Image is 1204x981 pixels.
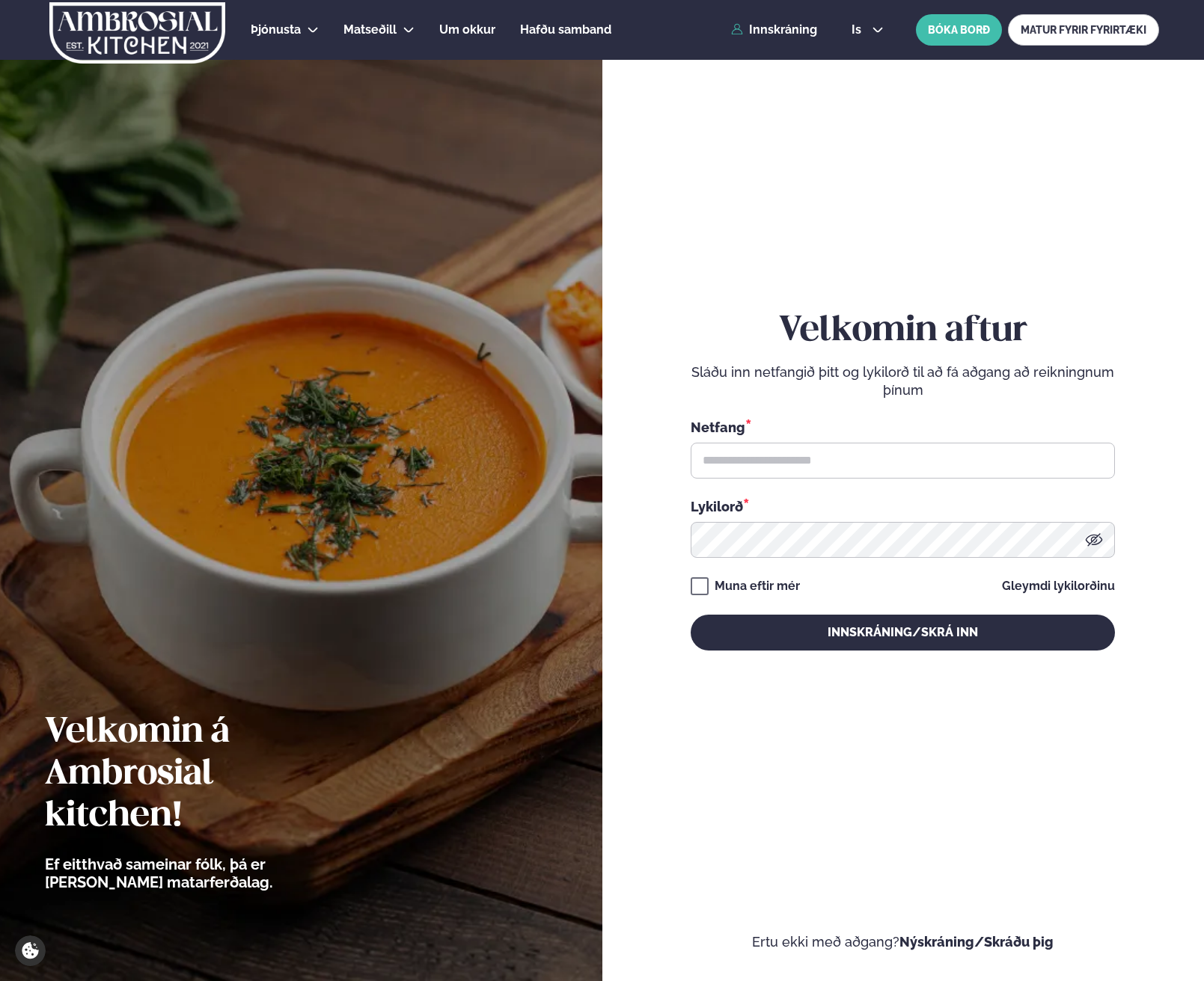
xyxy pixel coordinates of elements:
[691,496,1115,516] div: Lykilorð
[899,934,1054,950] a: Nýskráning/Skráðu þig
[647,933,1160,951] p: Ertu ekki með aðgang?
[251,21,301,39] a: Þjónusta
[731,23,817,37] a: Innskráning
[251,22,301,37] span: Þjónusta
[916,14,1002,46] button: BÓKA BORÐ
[520,21,611,39] a: Hafðu samband
[439,22,495,37] span: Um okkur
[520,22,611,37] span: Hafðu samband
[439,21,495,39] a: Um okkur
[45,712,355,837] h2: Velkomin á Ambrosial kitchen!
[840,24,896,36] button: is
[48,2,227,64] img: logo
[691,310,1115,352] h2: Velkomin aftur
[45,855,355,891] p: Ef eitthvað sameinar fólk, þá er [PERSON_NAME] matarferðalag.
[691,363,1115,399] p: Sláðu inn netfangið þitt og lykilorð til að fá aðgang að reikningnum þínum
[343,22,397,37] span: Matseðill
[15,935,46,966] a: Cookie settings
[691,615,1115,651] button: Innskráning/Skrá inn
[343,21,397,39] a: Matseðill
[691,417,1115,437] div: Netfang
[1002,580,1115,592] a: Gleymdi lykilorðinu
[1008,14,1159,46] a: MATUR FYRIR FYRIRTÆKI
[852,24,866,36] span: is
